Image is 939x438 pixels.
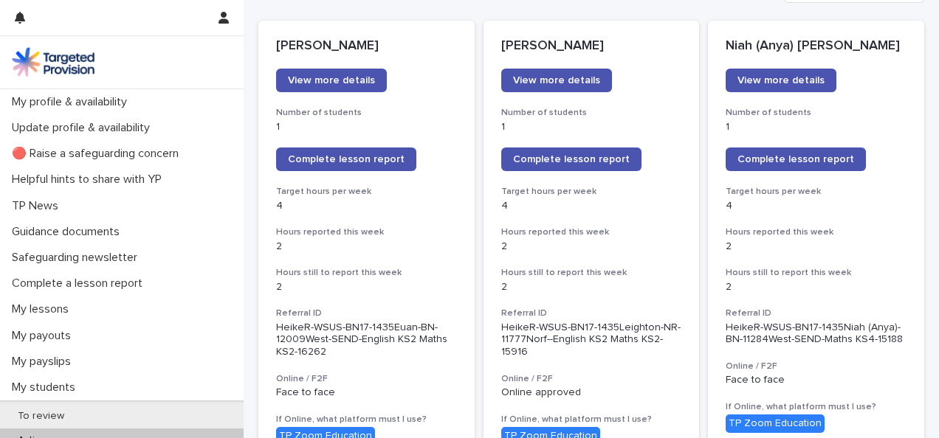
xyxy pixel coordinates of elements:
[276,307,457,319] h3: Referral ID
[6,355,83,369] p: My payslips
[501,69,612,92] a: View more details
[501,240,682,253] p: 2
[6,225,131,239] p: Guidance documents
[726,414,825,433] div: TP Zoom Education
[737,75,825,86] span: View more details
[501,414,682,425] h3: If Online, what platform must I use?
[6,95,139,109] p: My profile & availability
[726,121,907,133] p: 1
[501,226,682,238] h3: Hours reported this week
[6,410,76,423] p: To review
[501,321,682,358] p: HeikeR-WSUS-BN17-1435Leighton-NR-11777Norf--English KS2 Maths KS2-15916
[726,361,907,372] h3: Online / F2F
[276,147,416,171] a: Complete lesson report
[12,47,94,77] img: M5nRWzHhSzIhMunXDL62
[501,38,682,55] p: [PERSON_NAME]
[276,38,457,55] p: [PERSON_NAME]
[726,200,907,212] p: 4
[501,267,682,279] h3: Hours still to report this week
[726,267,907,279] h3: Hours still to report this week
[737,154,854,164] span: Complete lesson report
[276,321,457,358] p: HeikeR-WSUS-BN17-1435Euan-BN-12009West-SEND-English KS2 Maths KS2-16262
[6,147,190,161] p: 🔴 Raise a safeguarding concern
[6,380,87,394] p: My students
[276,386,457,399] p: Face to face
[501,386,682,399] p: Online approved
[501,307,682,319] h3: Referral ID
[288,75,375,86] span: View more details
[288,154,405,164] span: Complete lesson report
[276,186,457,198] h3: Target hours per week
[726,226,907,238] h3: Hours reported this week
[6,121,162,135] p: Update profile & availability
[6,277,154,291] p: Complete a lesson report
[501,147,642,171] a: Complete lesson report
[276,373,457,385] h3: Online / F2F
[276,200,457,212] p: 4
[726,281,907,293] p: 2
[501,373,682,385] h3: Online / F2F
[6,329,83,343] p: My payouts
[726,186,907,198] h3: Target hours per week
[276,414,457,425] h3: If Online, what platform must I use?
[6,302,80,316] p: My lessons
[513,154,630,164] span: Complete lesson report
[276,281,457,293] p: 2
[726,38,907,55] p: Niah (Anya) [PERSON_NAME]
[276,69,387,92] a: View more details
[726,307,907,319] h3: Referral ID
[501,107,682,119] h3: Number of students
[501,200,682,212] p: 4
[276,240,457,253] p: 2
[501,281,682,293] p: 2
[726,240,907,253] p: 2
[726,401,907,413] h3: If Online, what platform must I use?
[726,69,836,92] a: View more details
[276,226,457,238] h3: Hours reported this week
[726,374,907,386] p: Face to face
[276,121,457,133] p: 1
[726,107,907,119] h3: Number of students
[501,121,682,133] p: 1
[726,147,866,171] a: Complete lesson report
[276,107,457,119] h3: Number of students
[513,75,600,86] span: View more details
[726,321,907,347] p: HeikeR-WSUS-BN17-1435Niah (Anya)-BN-11284West-SEND-Maths KS4-15188
[6,251,149,265] p: Safeguarding newsletter
[6,199,70,213] p: TP News
[276,267,457,279] h3: Hours still to report this week
[6,173,173,187] p: Helpful hints to share with YP
[501,186,682,198] h3: Target hours per week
